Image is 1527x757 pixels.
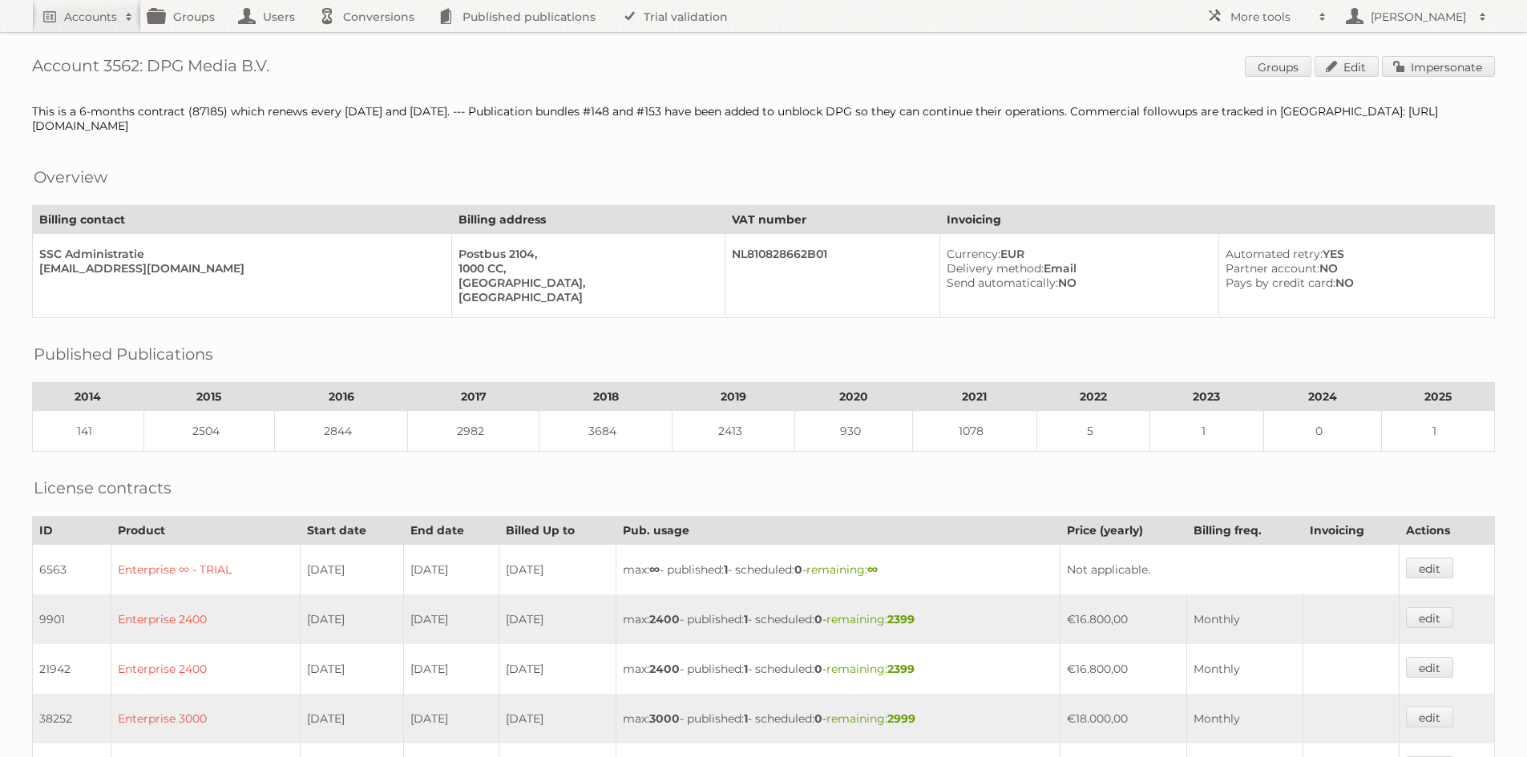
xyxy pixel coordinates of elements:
[33,206,452,234] th: Billing contact
[1226,276,1481,290] div: NO
[1381,411,1494,452] td: 1
[404,694,499,743] td: [DATE]
[947,276,1206,290] div: NO
[33,594,111,644] td: 9901
[794,383,912,411] th: 2020
[616,517,1060,545] th: Pub. usage
[33,517,111,545] th: ID
[33,411,144,452] td: 141
[947,247,1000,261] span: Currency:
[1226,276,1335,290] span: Pays by credit card:
[649,662,680,676] strong: 2400
[1382,56,1495,77] a: Impersonate
[649,562,660,577] strong: ∞
[1060,545,1399,595] td: Not applicable.
[1230,9,1311,25] h2: More tools
[32,104,1495,133] div: This is a 6-months contract (87185) which renews every [DATE] and [DATE]. --- Publication bundles...
[1060,644,1187,694] td: €16.800,00
[499,545,616,595] td: [DATE]
[887,711,915,726] strong: 2999
[499,517,616,545] th: Billed Up to
[143,411,275,452] td: 2504
[1406,607,1453,628] a: edit
[725,234,939,318] td: NL810828662B01
[1226,247,1481,261] div: YES
[794,411,912,452] td: 930
[459,276,712,290] div: [GEOGRAPHIC_DATA],
[867,562,878,577] strong: ∞
[111,594,300,644] td: Enterprise 2400
[539,411,673,452] td: 3684
[301,644,404,694] td: [DATE]
[32,56,1495,80] h1: Account 3562: DPG Media B.V.
[616,545,1060,595] td: max: - published: - scheduled: -
[301,694,404,743] td: [DATE]
[499,694,616,743] td: [DATE]
[616,694,1060,743] td: max: - published: - scheduled: -
[673,411,794,452] td: 2413
[111,694,300,743] td: Enterprise 3000
[912,383,1036,411] th: 2021
[724,562,728,577] strong: 1
[744,711,748,726] strong: 1
[301,594,404,644] td: [DATE]
[1303,517,1399,545] th: Invoicing
[1406,558,1453,578] a: edit
[1406,707,1453,727] a: edit
[887,612,915,626] strong: 2399
[616,594,1060,644] td: max: - published: - scheduled: -
[404,644,499,694] td: [DATE]
[1367,9,1471,25] h2: [PERSON_NAME]
[649,612,680,626] strong: 2400
[1315,56,1379,77] a: Edit
[111,545,300,595] td: Enterprise ∞ - TRIAL
[111,517,300,545] th: Product
[143,383,275,411] th: 2015
[1381,383,1494,411] th: 2025
[744,612,748,626] strong: 1
[459,261,712,276] div: 1000 CC,
[1060,594,1187,644] td: €16.800,00
[33,694,111,743] td: 38252
[725,206,939,234] th: VAT number
[1187,694,1303,743] td: Monthly
[1226,261,1319,276] span: Partner account:
[111,644,300,694] td: Enterprise 2400
[1036,383,1149,411] th: 2022
[887,662,915,676] strong: 2399
[1226,261,1481,276] div: NO
[1406,657,1453,678] a: edit
[1187,644,1303,694] td: Monthly
[459,290,712,304] div: [GEOGRAPHIC_DATA]
[64,9,117,25] h2: Accounts
[1263,383,1381,411] th: 2024
[814,711,822,726] strong: 0
[408,383,539,411] th: 2017
[34,342,213,366] h2: Published Publications
[1150,411,1263,452] td: 1
[947,261,1206,276] div: Email
[814,662,822,676] strong: 0
[1226,247,1323,261] span: Automated retry:
[1060,694,1187,743] td: €18.000,00
[826,662,915,676] span: remaining:
[33,644,111,694] td: 21942
[826,612,915,626] span: remaining:
[408,411,539,452] td: 2982
[1187,594,1303,644] td: Monthly
[1263,411,1381,452] td: 0
[947,276,1058,290] span: Send automatically:
[459,247,712,261] div: Postbus 2104,
[814,612,822,626] strong: 0
[499,644,616,694] td: [DATE]
[301,517,404,545] th: Start date
[673,383,794,411] th: 2019
[947,247,1206,261] div: EUR
[39,247,438,261] div: SSC Administratie
[649,711,680,726] strong: 3000
[275,411,408,452] td: 2844
[499,594,616,644] td: [DATE]
[404,517,499,545] th: End date
[33,383,144,411] th: 2014
[616,644,1060,694] td: max: - published: - scheduled: -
